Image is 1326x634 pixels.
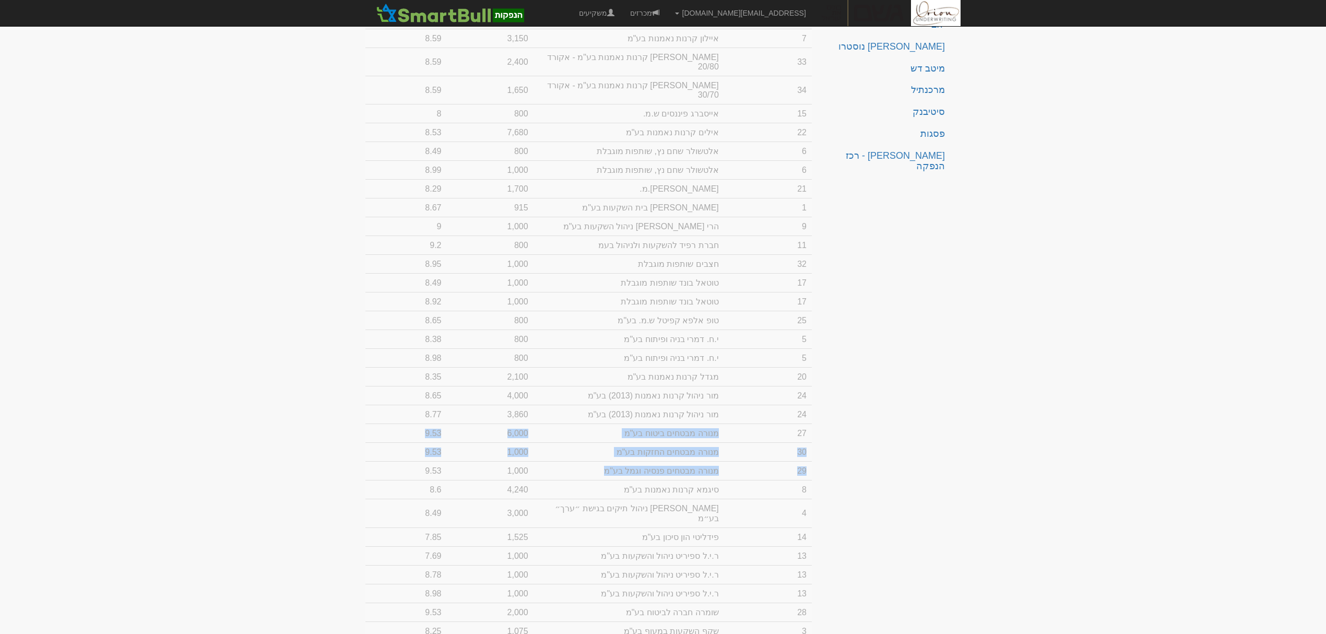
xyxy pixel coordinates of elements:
[534,405,724,424] td: מור ניהול קרנות נאמנות (2013) בע"מ
[724,461,812,480] td: 29
[365,198,446,217] td: 8.67
[365,603,446,621] td: 9.53
[724,603,812,621] td: 28
[446,546,533,565] td: 1,000
[446,273,533,292] td: 1,000
[820,124,953,145] a: פסגות
[820,37,953,57] a: [PERSON_NAME] נוסטרו
[365,292,446,311] td: 8.92
[724,254,812,273] td: 32
[446,330,533,348] td: 800
[534,48,724,76] td: [PERSON_NAME] קרנות נאמנות בע"מ - אקורד 20/80
[724,348,812,367] td: 5
[365,386,446,405] td: 8.65
[365,348,446,367] td: 8.98
[446,292,533,311] td: 1,000
[446,527,533,546] td: 1,525
[446,565,533,584] td: 1,000
[534,273,724,292] td: טוטאל בונד שותפות מוגבלת
[446,367,533,386] td: 2,100
[446,76,533,104] td: 1,650
[446,123,533,142] td: 7,680
[446,405,533,424] td: 3,860
[724,386,812,405] td: 24
[534,584,724,603] td: ר.י.ל ספיריט ניהול והשקעות בע"מ
[724,236,812,254] td: 11
[534,442,724,461] td: מנורה מבטחים החזקות בע"מ
[446,29,533,48] td: 3,150
[365,330,446,348] td: 8.38
[534,217,724,236] td: הרי [PERSON_NAME] ניהול השקעות בע"מ
[534,461,724,480] td: מנורה מבטחים פנסיה וגמל בע"מ
[534,527,724,546] td: פידליטי הון סיכון בע"מ
[365,311,446,330] td: 8.65
[724,584,812,603] td: 13
[446,254,533,273] td: 1,000
[724,405,812,424] td: 24
[446,442,533,461] td: 1,000
[724,160,812,179] td: 6
[534,179,724,198] td: [PERSON_NAME].מ.
[820,80,953,101] a: מרכנתיל
[534,104,724,123] td: אייסברג פיננסים ש.מ.
[534,386,724,405] td: מור ניהול קרנות נאמנות (2013) בע"מ
[724,311,812,330] td: 25
[365,424,446,442] td: 9.53
[373,3,527,24] img: SmartBull Logo
[446,104,533,123] td: 800
[724,179,812,198] td: 21
[365,273,446,292] td: 8.49
[365,76,446,104] td: 8.59
[724,499,812,527] td: 4
[724,330,812,348] td: 5
[365,405,446,424] td: 8.77
[446,142,533,160] td: 800
[365,499,446,527] td: 8.49
[365,48,446,76] td: 8.59
[365,179,446,198] td: 8.29
[365,442,446,461] td: 9.53
[724,546,812,565] td: 13
[446,386,533,405] td: 4,000
[446,424,533,442] td: 6,000
[365,142,446,160] td: 8.49
[534,160,724,179] td: אלטשולר שחם נץ, שותפות מוגבלת
[534,348,724,367] td: י.ח. דמרי בניה ופיתוח בע"מ
[724,104,812,123] td: 15
[365,160,446,179] td: 8.99
[446,236,533,254] td: 800
[724,142,812,160] td: 6
[820,58,953,79] a: מיטב דש
[446,461,533,480] td: 1,000
[534,292,724,311] td: טוטאל בונד שותפות מוגבלת
[446,584,533,603] td: 1,000
[365,461,446,480] td: 9.53
[446,603,533,621] td: 2,000
[534,76,724,104] td: [PERSON_NAME] קרנות נאמנות בע"מ - אקורד 30/70
[446,348,533,367] td: 800
[534,424,724,442] td: מנורה מבטחים ביטוח בע"מ
[724,273,812,292] td: 17
[534,330,724,348] td: י.ח. דמרי בניה ופיתוח בע"מ
[365,29,446,48] td: 8.59
[820,146,953,177] a: [PERSON_NAME] - רכז הנפקה
[534,311,724,330] td: טופ אלפא קפיטל ש.מ. בע"מ
[724,367,812,386] td: 20
[365,367,446,386] td: 8.35
[724,198,812,217] td: 1
[446,48,533,76] td: 2,400
[724,527,812,546] td: 14
[365,104,446,123] td: 8
[446,217,533,236] td: 1,000
[446,198,533,217] td: 915
[446,311,533,330] td: 800
[724,76,812,104] td: 34
[724,442,812,461] td: 30
[534,198,724,217] td: [PERSON_NAME] בית השקעות בע"מ
[365,584,446,603] td: 8.98
[446,160,533,179] td: 1,000
[365,480,446,499] td: 8.6
[534,142,724,160] td: אלטשולר שחם נץ, שותפות מוגבלת
[724,565,812,584] td: 13
[446,480,533,499] td: 4,240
